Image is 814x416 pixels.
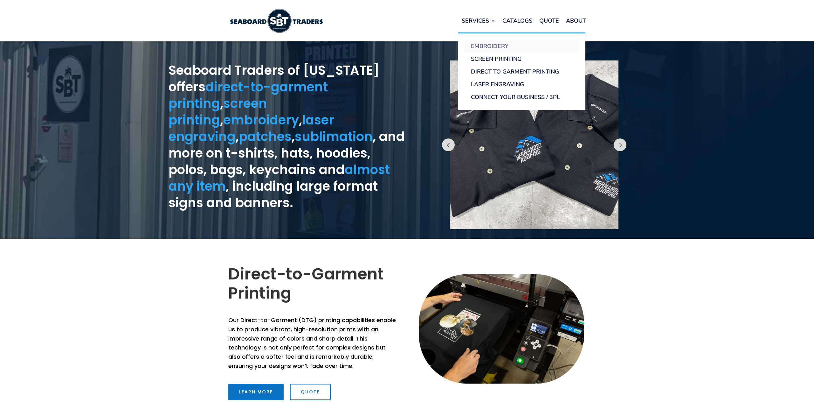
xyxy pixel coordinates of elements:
a: Connect Your Business / 3PL [465,91,579,103]
h2: Direct-to-Garment Printing [228,264,397,306]
a: laser engraving [169,111,334,145]
a: Embroidery [465,40,579,53]
a: Catalogs [502,9,532,33]
a: screen printing [169,95,267,129]
a: Learn More [228,384,284,400]
button: Prev [442,138,455,151]
img: embroidered polo [450,60,618,229]
a: Quote [539,9,559,33]
a: Services [462,9,495,33]
a: patches [239,128,292,145]
a: embroidery [223,111,299,129]
a: direct-to-garment printing [169,78,328,112]
a: Quote [290,384,331,400]
button: Prev [614,138,626,151]
p: Our Direct-to-Garment (DTG) printing capabilities enable us to produce vibrant, high-resolution p... [228,316,397,371]
a: Screen Printing [465,53,579,65]
img: Home_DTG [417,272,586,385]
a: About [566,9,586,33]
a: Direct to Garment Printing [465,65,579,78]
h1: Seaboard Traders of [US_STATE] offers , , , , , , and more on t-shirts, hats, hoodies, polos, bag... [169,62,407,214]
a: almost any item [169,161,390,195]
a: Laser Engraving [465,78,579,91]
a: sublimation [295,128,373,145]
